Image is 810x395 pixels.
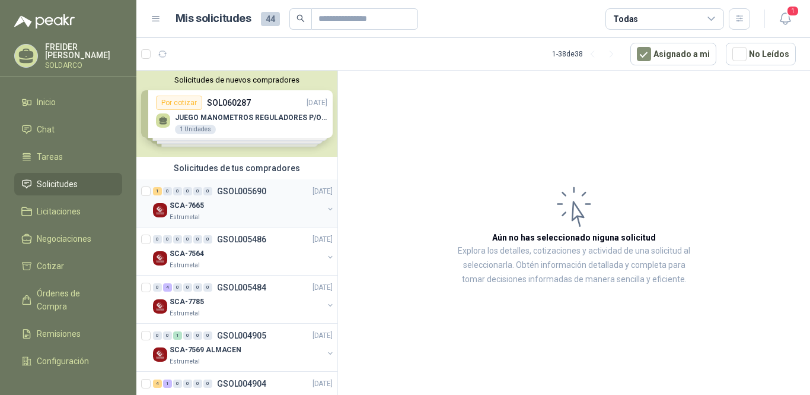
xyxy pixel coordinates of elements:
h1: Mis solicitudes [176,10,251,27]
p: SCA-7564 [170,248,204,260]
span: search [296,14,305,23]
img: Company Logo [153,299,167,314]
div: 0 [183,283,192,292]
div: 0 [203,187,212,195]
div: 0 [153,235,162,244]
a: Chat [14,118,122,141]
a: 0 4 0 0 0 0 GSOL005484[DATE] Company LogoSCA-7785Estrumetal [153,280,335,318]
span: Órdenes de Compra [37,287,111,313]
div: 0 [163,235,172,244]
p: SCA-7569 ALMACEN [170,345,241,356]
div: 0 [203,380,212,388]
button: Asignado a mi [630,43,716,65]
div: 0 [173,235,182,244]
a: Cotizar [14,255,122,277]
div: 0 [173,187,182,195]
p: [DATE] [312,378,333,390]
div: 0 [163,331,172,340]
div: 0 [183,380,192,388]
a: Remisiones [14,323,122,345]
a: Tareas [14,146,122,168]
div: 1 - 38 de 38 [552,45,621,64]
div: Todas [613,12,638,26]
div: Solicitudes de nuevos compradoresPor cotizarSOL060287[DATE] JUEGO MANOMETROS REGULADORES P/OXIGEN... [136,71,337,157]
span: 44 [261,12,280,26]
a: Licitaciones [14,200,122,223]
a: 0 0 0 0 0 0 GSOL005486[DATE] Company LogoSCA-7564Estrumetal [153,232,335,270]
span: Solicitudes [37,178,78,191]
a: 0 0 1 0 0 0 GSOL004905[DATE] Company LogoSCA-7569 ALMACENEstrumetal [153,328,335,366]
div: Solicitudes de tus compradores [136,157,337,179]
button: 1 [774,8,796,30]
img: Logo peakr [14,14,75,29]
span: Negociaciones [37,232,91,245]
p: [DATE] [312,186,333,197]
div: 1 [173,331,182,340]
div: 0 [193,283,202,292]
p: FREIDER [PERSON_NAME] [45,43,122,59]
button: No Leídos [726,43,796,65]
span: Chat [37,123,55,136]
div: 0 [153,283,162,292]
p: SCA-7665 [170,200,204,211]
img: Company Logo [153,251,167,266]
p: GSOL005690 [217,187,266,195]
p: GSOL005486 [217,235,266,244]
a: Negociaciones [14,227,122,250]
p: Estrumetal [170,261,200,270]
div: 0 [193,380,202,388]
span: 1 [786,5,799,17]
div: 0 [193,331,202,340]
div: 4 [163,283,172,292]
p: [DATE] [312,330,333,342]
a: Inicio [14,91,122,113]
div: 4 [153,380,162,388]
div: 1 [153,187,162,195]
a: 1 0 0 0 0 0 GSOL005690[DATE] Company LogoSCA-7665Estrumetal [153,184,335,222]
div: 0 [183,187,192,195]
p: GSOL004905 [217,331,266,340]
div: 0 [203,331,212,340]
span: Inicio [37,96,56,109]
img: Company Logo [153,347,167,362]
div: 0 [203,235,212,244]
div: 0 [193,187,202,195]
p: [DATE] [312,234,333,245]
p: Estrumetal [170,213,200,222]
p: GSOL004904 [217,380,266,388]
div: 0 [183,235,192,244]
h3: Aún no has seleccionado niguna solicitud [492,231,656,244]
span: Licitaciones [37,205,81,218]
div: 0 [173,283,182,292]
span: Remisiones [37,327,81,340]
span: Tareas [37,150,63,163]
div: 0 [163,187,172,195]
div: 0 [173,380,182,388]
span: Configuración [37,355,89,368]
div: 0 [203,283,212,292]
div: 1 [163,380,172,388]
span: Cotizar [37,260,64,273]
p: [DATE] [312,282,333,293]
button: Solicitudes de nuevos compradores [141,75,333,84]
div: 0 [183,331,192,340]
div: 0 [153,331,162,340]
p: Estrumetal [170,357,200,366]
a: Solicitudes [14,173,122,195]
p: SCA-7785 [170,296,204,308]
img: Company Logo [153,203,167,217]
p: Estrumetal [170,309,200,318]
p: GSOL005484 [217,283,266,292]
a: Configuración [14,350,122,372]
p: SOLDARCO [45,62,122,69]
div: 0 [193,235,202,244]
p: Explora los detalles, cotizaciones y actividad de una solicitud al seleccionarla. Obtén informaci... [457,244,691,287]
a: Órdenes de Compra [14,282,122,318]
